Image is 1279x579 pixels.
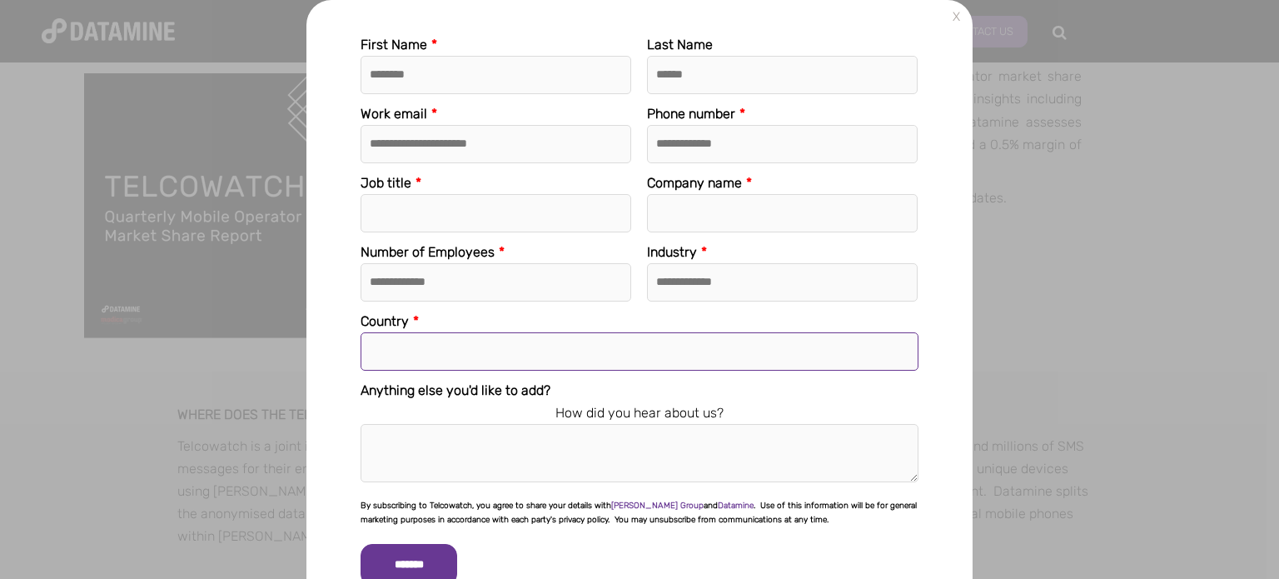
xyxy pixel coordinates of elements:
a: [PERSON_NAME] Group [611,501,704,511]
span: Industry [647,244,697,260]
p: By subscribing to Telcowatch, you agree to share your details with and . Use of this information ... [361,499,918,527]
span: Phone number [647,106,735,122]
span: Company name [647,175,742,191]
span: Job title [361,175,411,191]
span: Anything else you'd like to add? [361,382,550,398]
span: First Name [361,37,427,52]
a: X [946,7,967,27]
a: Datamine [718,501,754,511]
span: Last Name [647,37,713,52]
span: Number of Employees [361,244,495,260]
span: Country [361,313,409,329]
span: Work email [361,106,427,122]
legend: How did you hear about us? [361,402,918,424]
